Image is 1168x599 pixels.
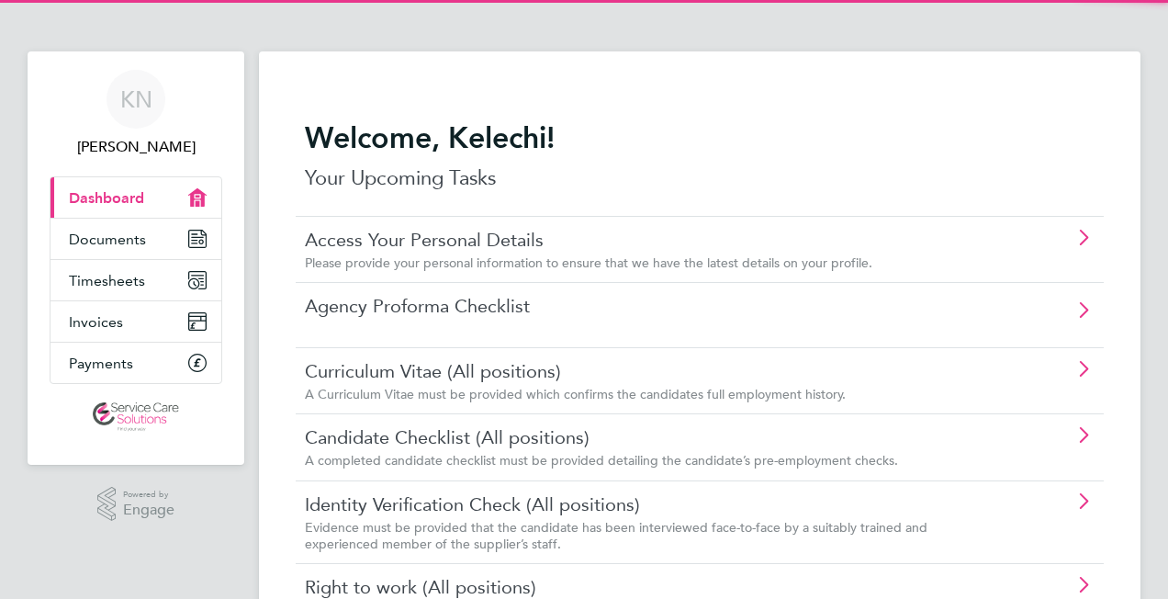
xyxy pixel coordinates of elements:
a: Dashboard [51,177,221,218]
a: Documents [51,219,221,259]
span: Invoices [69,313,123,331]
span: Evidence must be provided that the candidate has been interviewed face-to-face by a suitably trai... [305,519,927,552]
span: A completed candidate checklist must be provided detailing the candidate’s pre-employment checks. [305,452,898,469]
span: Timesheets [69,272,145,289]
p: Your Upcoming Tasks [305,164,1095,193]
span: Please provide your personal information to ensure that we have the latest details on your profile. [305,254,872,271]
span: Payments [69,355,133,372]
span: A Curriculum Vitae must be provided which confirms the candidates full employment history. [305,386,846,402]
a: KN[PERSON_NAME] [50,70,222,158]
a: Curriculum Vitae (All positions) [305,359,991,383]
span: Dashboard [69,189,144,207]
span: Documents [69,231,146,248]
a: Candidate Checklist (All positions) [305,425,991,449]
span: KN [120,87,152,111]
a: Right to work (All positions) [305,575,991,599]
span: Powered by [123,487,174,503]
a: Agency Proforma Checklist [305,294,991,318]
h2: Welcome, Kelechi! [305,119,1095,156]
a: Access Your Personal Details [305,228,991,252]
span: Kelechi Nwigwe [50,136,222,158]
a: Powered byEngage [97,487,175,522]
a: Go to home page [50,402,222,432]
a: Identity Verification Check (All positions) [305,492,991,516]
nav: Main navigation [28,51,244,465]
a: Payments [51,343,221,383]
a: Invoices [51,301,221,342]
img: servicecare-logo-retina.png [93,402,179,432]
span: Engage [123,503,174,518]
a: Timesheets [51,260,221,300]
